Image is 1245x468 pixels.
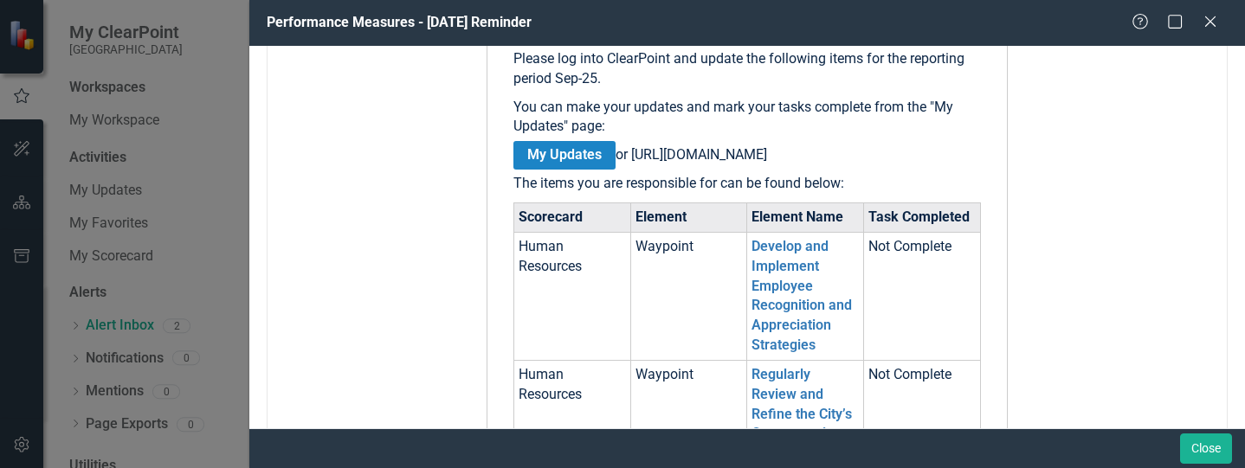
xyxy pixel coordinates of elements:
button: Close [1180,433,1232,464]
td: Human Resources [513,232,630,360]
th: Scorecard [513,202,630,232]
th: Element Name [747,202,864,232]
td: Waypoint [630,232,747,360]
p: The items you are responsible for can be found below: [513,174,981,194]
a: My Updates [513,141,616,170]
td: Not Complete [864,232,981,360]
p: Please log into ClearPoint and update the following items for the reporting period Sep-25. [513,49,981,89]
p: or [URL][DOMAIN_NAME] [513,145,981,165]
th: Element [630,202,747,232]
a: Develop and Implement Employee Recognition and Appreciation Strategies [752,238,852,353]
span: Performance Measures - [DATE] Reminder [267,14,532,30]
th: Task Completed [864,202,981,232]
p: You can make your updates and mark your tasks complete from the "My Updates" page: [513,98,981,138]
